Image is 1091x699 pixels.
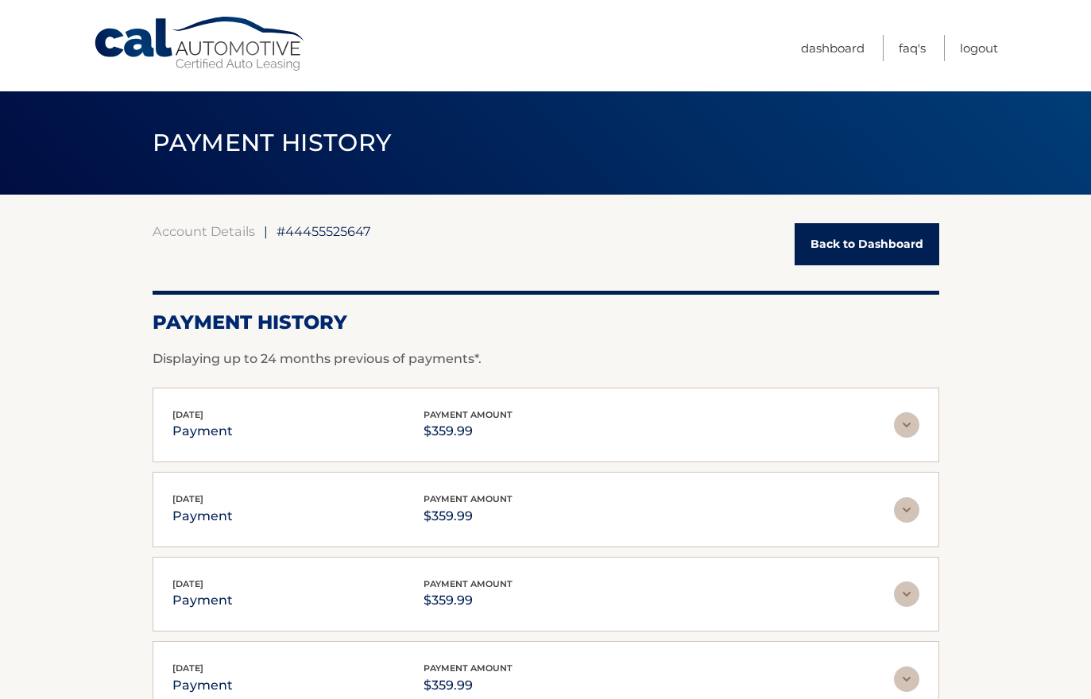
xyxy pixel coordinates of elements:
[172,589,233,612] p: payment
[172,493,203,504] span: [DATE]
[424,578,513,589] span: payment amount
[172,662,203,674] span: [DATE]
[795,223,939,265] a: Back to Dashboard
[172,674,233,697] p: payment
[894,412,919,438] img: accordion-rest.svg
[93,16,308,72] a: Cal Automotive
[424,420,513,442] p: $359.99
[264,223,268,239] span: |
[153,223,255,239] a: Account Details
[894,497,919,523] img: accordion-rest.svg
[153,128,392,157] span: PAYMENT HISTORY
[899,35,926,61] a: FAQ's
[424,589,513,612] p: $359.99
[801,35,865,61] a: Dashboard
[960,35,998,61] a: Logout
[277,223,371,239] span: #44455525647
[172,409,203,420] span: [DATE]
[153,349,939,369] p: Displaying up to 24 months previous of payments*.
[894,666,919,692] img: accordion-rest.svg
[424,662,513,674] span: payment amount
[424,409,513,420] span: payment amount
[153,311,939,334] h2: Payment History
[424,674,513,697] p: $359.99
[424,493,513,504] span: payment amount
[894,581,919,607] img: accordion-rest.svg
[172,505,233,527] p: payment
[172,578,203,589] span: [DATE]
[172,420,233,442] p: payment
[424,505,513,527] p: $359.99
